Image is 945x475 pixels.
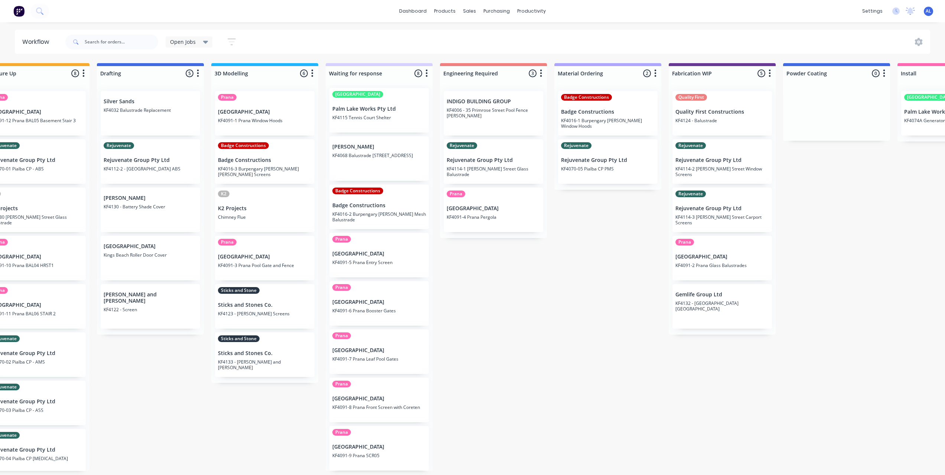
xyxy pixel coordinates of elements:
[430,6,459,17] div: products
[218,166,312,177] p: KF4016-3 Burpengary [PERSON_NAME] [PERSON_NAME] Screens
[218,142,269,149] div: Badge Constructions
[101,188,200,232] div: [PERSON_NAME]KF4130 - Battery Shade Cover
[675,214,769,225] p: KF4114-3 [PERSON_NAME] Street Carport Screens
[215,139,315,184] div: Badge ConstructionsBadge ConstructionsKF4016-3 Burpengary [PERSON_NAME] [PERSON_NAME] Screens
[447,142,477,149] div: Rejuvenate
[329,281,429,326] div: Prana[GEOGRAPHIC_DATA]KF4091-6 Prana Booster Gates
[329,378,429,422] div: Prana[GEOGRAPHIC_DATA]KF4091-8 Prana Front Screen with Coreten
[332,251,426,257] p: [GEOGRAPHIC_DATA]
[22,38,53,46] div: Workflow
[561,109,655,115] p: Badge Constructions
[101,139,200,184] div: RejuvenateRejuvenate Group Pty LtdKF4112-2 - [GEOGRAPHIC_DATA] ABS
[675,166,769,177] p: KF4114-2 [PERSON_NAME] Street Window Screens
[332,332,351,339] div: Prana
[444,188,543,232] div: Prana[GEOGRAPHIC_DATA]KF4091-4 Prana Pergola
[104,157,197,163] p: Rejuvenate Group Pty Ltd
[561,157,655,163] p: Rejuvenate Group Pty Ltd
[104,252,197,258] p: Kings Beach Roller Door Cover
[332,211,426,222] p: KF4016-2 Burpengary [PERSON_NAME] Mesh Balustrade
[332,299,426,305] p: [GEOGRAPHIC_DATA]
[672,284,772,329] div: Gemlife Group LtdKF4132 - [GEOGRAPHIC_DATA] [GEOGRAPHIC_DATA]
[332,356,426,362] p: KF4091-7 Prana Leaf Pool Gates
[218,205,312,212] p: K2 Projects
[447,214,540,220] p: KF4091-4 Prana Pergola
[104,166,197,172] p: KF4112-2 - [GEOGRAPHIC_DATA] ABS
[218,350,312,357] p: Sticks and Stones Co.
[858,6,886,17] div: settings
[561,166,655,172] p: KF4070-05 Pialba CP PMS
[332,381,351,387] div: Prana
[332,106,426,112] p: Palm Lake Works Pty Ltd
[329,88,429,133] div: [GEOGRAPHIC_DATA]Palm Lake Works Pty LtdKF4115 Tennis Court Shelter
[447,205,540,212] p: [GEOGRAPHIC_DATA]
[561,118,655,129] p: KF4016-1 Burpengary [PERSON_NAME] Window Hoods
[332,260,426,265] p: KF4091-5 Prana Entry Screen
[104,98,197,105] p: Silver Sands
[218,94,237,101] div: Prana
[218,157,312,163] p: Badge Constructions
[215,284,315,329] div: Sticks and StoneSticks and Stones Co.KF4123 - [PERSON_NAME] Screens
[675,292,769,298] p: Gemlife Group Ltd
[332,91,383,98] div: [GEOGRAPHIC_DATA]
[675,205,769,212] p: Rejuvenate Group Pty Ltd
[332,347,426,354] p: [GEOGRAPHIC_DATA]
[332,396,426,402] p: [GEOGRAPHIC_DATA]
[104,307,197,312] p: KF4122 - Screen
[218,109,312,115] p: [GEOGRAPHIC_DATA]
[218,239,237,245] div: Prana
[675,263,769,268] p: KF4091-2 Prana Glass Balustrades
[218,287,260,294] div: Sticks and Stone
[447,107,540,118] p: KF4006 - 35 Primrose Street Pool Fence [PERSON_NAME]
[218,191,229,197] div: K2
[447,166,540,177] p: KF4114-1 [PERSON_NAME] Street Glass Balustrade
[215,236,315,280] div: Prana[GEOGRAPHIC_DATA]KF4091-3 Prana Pool Gate and Fence
[329,136,429,181] div: [PERSON_NAME]KF4068 Balustrade [STREET_ADDRESS]
[332,308,426,313] p: KF4091-6 Prana Booster Gates
[215,188,315,232] div: K2K2 ProjectsChimney Flue
[218,335,260,342] div: Sticks and Stone
[332,188,383,194] div: Badge Constructions
[218,311,312,316] p: KF4123 - [PERSON_NAME] Screens
[675,254,769,260] p: [GEOGRAPHIC_DATA]
[561,142,592,149] div: Rejuvenate
[218,263,312,268] p: KF4091-3 Prana Pool Gate and Fence
[332,284,351,291] div: Prana
[101,236,200,280] div: [GEOGRAPHIC_DATA]Kings Beach Roller Door Cover
[101,91,200,136] div: Silver SandsKF4032 Balustrade Replacement
[447,191,465,197] div: Prana
[218,254,312,260] p: [GEOGRAPHIC_DATA]
[444,91,543,136] div: INDIGO BUILDING GROUPKF4006 - 35 Primrose Street Pool Fence [PERSON_NAME]
[480,6,514,17] div: purchasing
[104,195,197,201] p: [PERSON_NAME]
[675,118,769,123] p: KF4124 - Balustrade
[104,292,197,304] p: [PERSON_NAME] and [PERSON_NAME]
[332,115,426,120] p: KF4115 Tennis Court Shelter
[332,453,426,458] p: KF4091-9 Prana SCR05
[558,91,658,136] div: Badge ConstructionsBadge ConstructionsKF4016-1 Burpengary [PERSON_NAME] Window Hoods
[447,98,540,105] p: INDIGO BUILDING GROUP
[329,426,429,471] div: Prana[GEOGRAPHIC_DATA]KF4091-9 Prana SCR05
[332,153,426,158] p: KF4068 Balustrade [STREET_ADDRESS]
[332,144,426,150] p: [PERSON_NAME]
[672,139,772,184] div: RejuvenateRejuvenate Group Pty LtdKF4114-2 [PERSON_NAME] Street Window Screens
[332,202,426,209] p: Badge Constructions
[558,139,658,184] div: RejuvenateRejuvenate Group Pty LtdKF4070-05 Pialba CP PMS
[104,107,197,113] p: KF4032 Balustrade Replacement
[104,243,197,250] p: [GEOGRAPHIC_DATA]
[329,185,429,229] div: Badge ConstructionsBadge ConstructionsKF4016-2 Burpengary [PERSON_NAME] Mesh Balustrade
[218,214,312,220] p: Chimney Flue
[395,6,430,17] a: dashboard
[215,91,315,136] div: Prana[GEOGRAPHIC_DATA]KF4091-1 Prana Window Hoods
[675,109,769,115] p: Quality First Constructions
[926,8,931,14] span: AL
[104,142,134,149] div: Rejuvenate
[672,91,772,136] div: Quality FirstQuality First ConstructionsKF4124 - Balustrade
[329,329,429,374] div: Prana[GEOGRAPHIC_DATA]KF4091-7 Prana Leaf Pool Gates
[675,300,769,312] p: KF4132 - [GEOGRAPHIC_DATA] [GEOGRAPHIC_DATA]
[218,302,312,308] p: Sticks and Stones Co.
[672,236,772,280] div: Prana[GEOGRAPHIC_DATA]KF4091-2 Prana Glass Balustrades
[675,142,706,149] div: Rejuvenate
[101,284,200,329] div: [PERSON_NAME] and [PERSON_NAME]KF4122 - Screen
[459,6,480,17] div: sales
[675,191,706,197] div: Rejuvenate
